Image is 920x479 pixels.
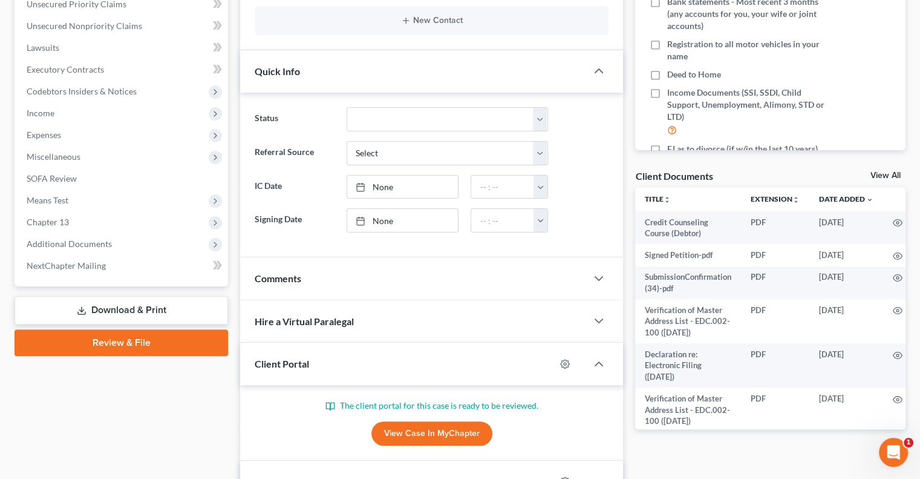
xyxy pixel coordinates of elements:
td: [DATE] [809,299,883,343]
label: IC Date [249,175,340,199]
span: Income Documents (SSI, SSDI, Child Support, Unemployment, Alimony, STD or LTD) [667,87,827,123]
td: PDF [741,343,809,388]
span: FJ as to divorce (if w/in the last 10 years) [667,143,817,155]
span: Hire a Virtual Paralegal [255,315,354,327]
a: View All [870,171,901,180]
a: NextChapter Mailing [17,255,228,277]
td: Verification of Master Address List - EDC.002-100 ([DATE]) [635,388,741,432]
i: expand_more [866,196,873,203]
div: Client Documents [635,170,713,182]
p: The client portal for this case is ready to be reviewed. [255,400,608,412]
td: PDF [741,211,809,245]
iframe: Intercom live chat [879,438,908,467]
a: SOFA Review [17,168,228,190]
span: Comments [255,273,301,284]
span: Additional Documents [27,239,112,249]
span: Means Test [27,195,68,205]
span: Quick Info [255,65,300,77]
td: [DATE] [809,266,883,300]
span: Client Portal [255,358,309,369]
span: Miscellaneous [27,151,80,162]
i: unfold_more [664,196,671,203]
span: Unsecured Nonpriority Claims [27,21,142,31]
td: PDF [741,266,809,300]
td: [DATE] [809,343,883,388]
i: unfold_more [792,196,800,203]
span: Income [27,108,54,118]
span: Registration to all motor vehicles in your name [667,38,827,62]
td: Signed Petition-pdf [635,244,741,266]
td: Credit Counseling Course (Debtor) [635,211,741,245]
a: Extensionunfold_more [751,194,800,203]
a: Date Added expand_more [819,194,873,203]
td: [DATE] [809,211,883,245]
td: PDF [741,388,809,432]
a: Download & Print [15,296,228,325]
span: Chapter 13 [27,217,69,227]
a: Executory Contracts [17,59,228,81]
td: PDF [741,244,809,266]
input: -- : -- [471,176,534,199]
td: [DATE] [809,244,883,266]
td: PDF [741,299,809,343]
a: Titleunfold_more [645,194,671,203]
td: Verification of Master Address List - EDC.002-100 ([DATE]) [635,299,741,343]
label: Referral Source [249,141,340,165]
a: Unsecured Nonpriority Claims [17,15,228,37]
input: -- : -- [471,209,534,232]
a: None [347,209,458,232]
td: SubmissionConfirmation (34)-pdf [635,266,741,300]
a: View Case in MyChapter [371,421,492,446]
span: SOFA Review [27,173,77,183]
span: Lawsuits [27,42,59,53]
span: Codebtors Insiders & Notices [27,86,137,96]
span: NextChapter Mailing [27,260,106,271]
span: Expenses [27,130,61,140]
a: Review & File [15,329,228,356]
span: Deed to Home [667,68,720,81]
button: New Contact [264,16,599,25]
span: Executory Contracts [27,64,104,74]
td: Declaration re: Electronic Filing ([DATE]) [635,343,741,388]
td: [DATE] [809,388,883,432]
label: Signing Date [249,208,340,233]
a: None [347,176,458,199]
a: Lawsuits [17,37,228,59]
span: 1 [904,438,913,448]
label: Status [249,107,340,131]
